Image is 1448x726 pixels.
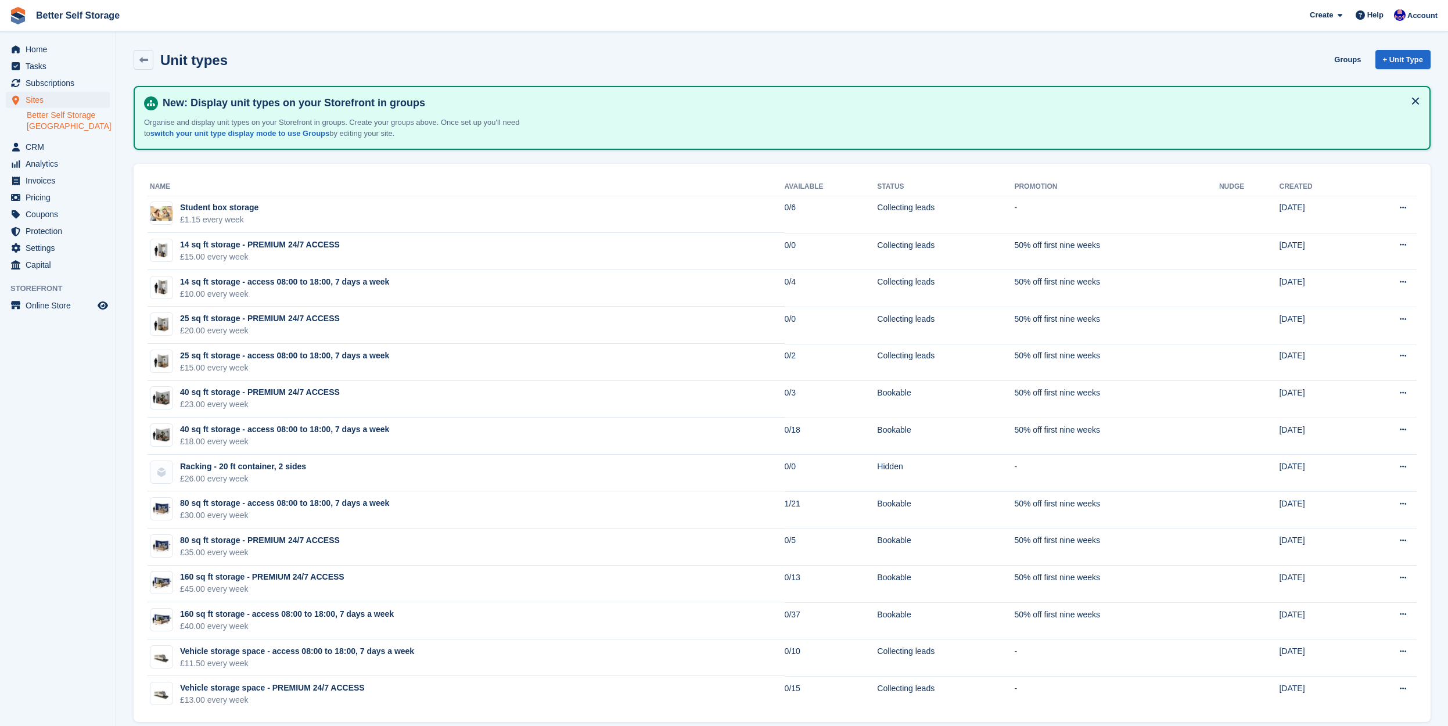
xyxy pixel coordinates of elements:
[1279,196,1358,233] td: [DATE]
[26,223,95,239] span: Protection
[1279,566,1358,603] td: [DATE]
[180,620,394,632] div: £40.00 every week
[1394,9,1406,21] img: David Macdonald
[6,257,110,273] a: menu
[877,196,1014,233] td: Collecting leads
[877,381,1014,418] td: Bookable
[180,362,389,374] div: £15.00 every week
[180,682,365,694] div: Vehicle storage space - PREMIUM 24/7 ACCESS
[150,612,173,628] img: 20-ft-container.jpg
[877,455,1014,492] td: Hidden
[1014,196,1219,233] td: -
[877,602,1014,639] td: Bookable
[877,529,1014,566] td: Bookable
[1014,455,1219,492] td: -
[785,602,878,639] td: 0/37
[1279,344,1358,381] td: [DATE]
[877,676,1014,713] td: Collecting leads
[180,583,344,595] div: £45.00 every week
[785,418,878,455] td: 0/18
[1279,639,1358,677] td: [DATE]
[1014,529,1219,566] td: 50% off first nine weeks
[180,276,389,288] div: 14 sq ft storage - access 08:00 to 18:00, 7 days a week
[1279,676,1358,713] td: [DATE]
[148,178,785,196] th: Name
[180,202,258,214] div: Student box storage
[1014,233,1219,270] td: 50% off first nine weeks
[150,538,173,555] img: 10-ft-container.jpg
[6,139,110,155] a: menu
[150,650,173,663] img: Caravan%20-%20R.jpg
[785,491,878,529] td: 1/21
[1279,491,1358,529] td: [DATE]
[26,156,95,172] span: Analytics
[26,297,95,314] span: Online Store
[785,455,878,492] td: 0/0
[180,534,340,547] div: 80 sq ft storage - PREMIUM 24/7 ACCESS
[150,501,173,517] img: 10-ft-container.jpg
[180,571,344,583] div: 160 sq ft storage - PREMIUM 24/7 ACCESS
[180,214,258,226] div: £1.15 every week
[31,6,124,25] a: Better Self Storage
[26,206,95,222] span: Coupons
[144,117,551,139] p: Organise and display unit types on your Storefront in groups. Create your groups above. Once set ...
[877,418,1014,455] td: Bookable
[26,172,95,189] span: Invoices
[785,529,878,566] td: 0/5
[785,344,878,381] td: 0/2
[1330,50,1366,69] a: Groups
[6,206,110,222] a: menu
[785,566,878,603] td: 0/13
[6,75,110,91] a: menu
[26,189,95,206] span: Pricing
[6,156,110,172] a: menu
[180,288,389,300] div: £10.00 every week
[1279,178,1358,196] th: Created
[877,491,1014,529] td: Bookable
[877,344,1014,381] td: Collecting leads
[150,687,173,700] img: Caravan%20-%20R.jpg
[1279,602,1358,639] td: [DATE]
[180,473,306,485] div: £26.00 every week
[160,52,228,68] h2: Unit types
[6,240,110,256] a: menu
[150,353,173,370] img: 25-sqft-unit.jpg
[180,694,365,706] div: £13.00 every week
[785,178,878,196] th: Available
[1375,50,1431,69] a: + Unit Type
[1279,381,1358,418] td: [DATE]
[180,386,340,398] div: 40 sq ft storage - PREMIUM 24/7 ACCESS
[1014,602,1219,639] td: 50% off first nine weeks
[1014,270,1219,307] td: 50% off first nine weeks
[785,676,878,713] td: 0/15
[180,312,340,325] div: 25 sq ft storage - PREMIUM 24/7 ACCESS
[785,233,878,270] td: 0/0
[877,566,1014,603] td: Bookable
[1014,676,1219,713] td: -
[158,96,1420,110] h4: New: Display unit types on your Storefront in groups
[180,350,389,362] div: 25 sq ft storage - access 08:00 to 18:00, 7 days a week
[6,41,110,57] a: menu
[180,251,340,263] div: £15.00 every week
[877,307,1014,344] td: Collecting leads
[26,41,95,57] span: Home
[150,390,173,407] img: 40-sqft-unit.jpg
[1014,491,1219,529] td: 50% off first nine weeks
[785,639,878,677] td: 0/10
[26,92,95,108] span: Sites
[26,257,95,273] span: Capital
[180,436,389,448] div: £18.00 every week
[180,325,340,337] div: £20.00 every week
[150,427,173,444] img: 40-sqft-unit.jpg
[26,58,95,74] span: Tasks
[785,196,878,233] td: 0/6
[877,639,1014,677] td: Collecting leads
[150,129,329,138] a: switch your unit type display mode to use Groups
[150,461,173,483] img: blank-unit-type-icon-ffbac7b88ba66c5e286b0e438baccc4b9c83835d4c34f86887a83fc20ec27e7b.svg
[1014,566,1219,603] td: 50% off first nine weeks
[150,206,173,221] img: marketing-students.jpg
[1014,178,1219,196] th: Promotion
[877,233,1014,270] td: Collecting leads
[26,75,95,91] span: Subscriptions
[150,574,173,591] img: 20-ft-container.jpg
